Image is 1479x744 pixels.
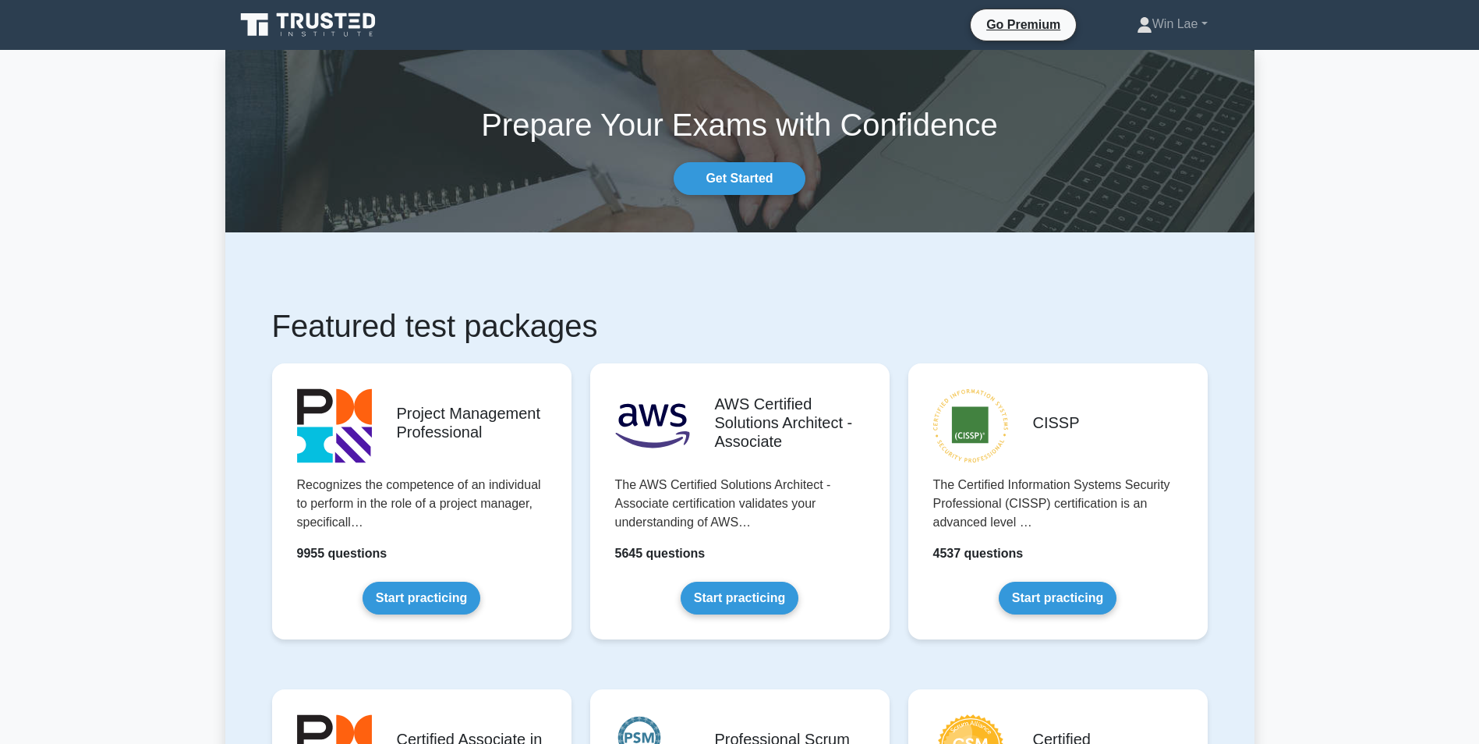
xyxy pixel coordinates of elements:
a: Get Started [674,162,805,195]
a: Start practicing [999,582,1116,615]
a: Start practicing [363,582,480,615]
a: Win Lae [1099,9,1245,40]
h1: Prepare Your Exams with Confidence [225,106,1254,143]
h1: Featured test packages [272,307,1208,345]
a: Start practicing [681,582,798,615]
a: Go Premium [977,15,1070,34]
